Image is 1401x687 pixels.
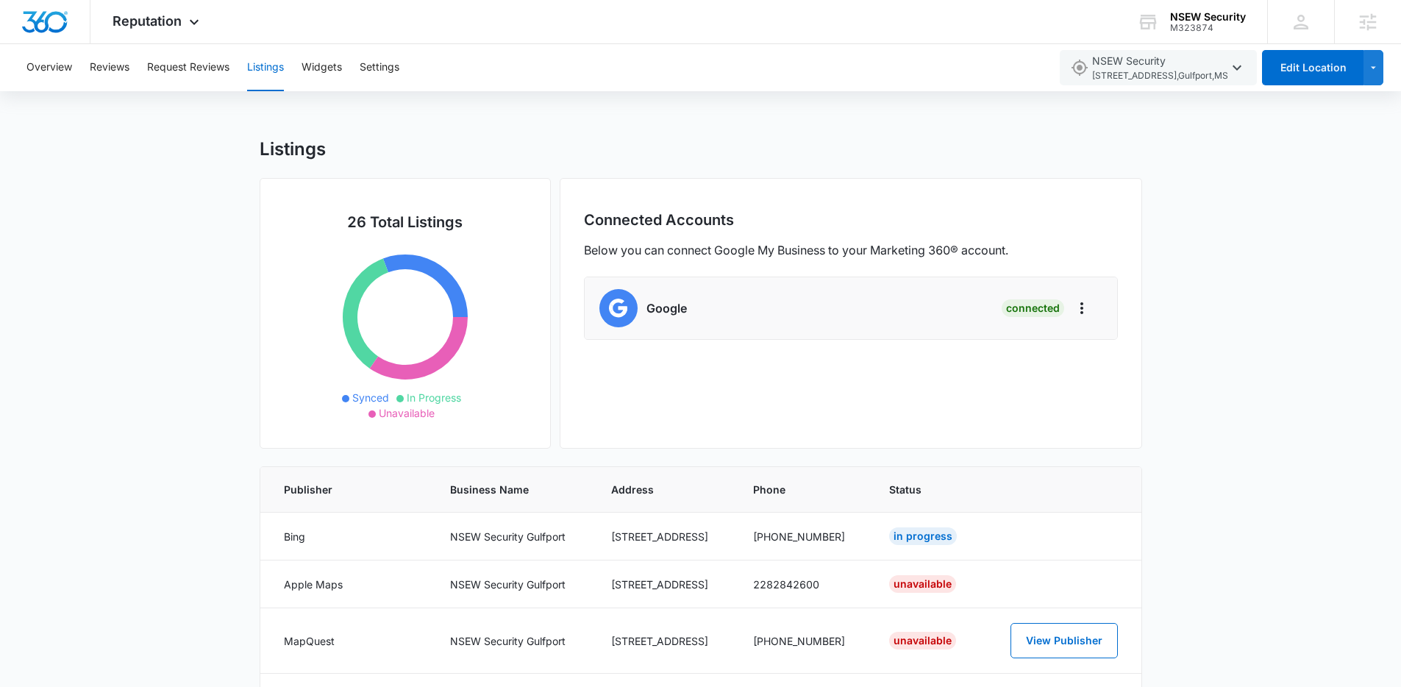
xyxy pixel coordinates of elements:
td: NSEW Security Gulfport [432,608,593,674]
span: Business Name [450,482,576,497]
div: Unavailable [889,575,956,593]
button: Actions [1073,299,1091,317]
button: Reviews [90,44,129,91]
h6: Google [646,299,687,317]
span: Reputation [113,13,182,29]
h1: Connected Accounts [584,211,734,229]
span: Status [889,482,964,497]
button: Settings [360,44,399,91]
img: tab_domain_overview_orange.svg [40,85,51,97]
span: In Progress [407,391,461,404]
button: Edit Location [1262,50,1363,85]
h1: Listings [260,138,326,160]
td: [STREET_ADDRESS] [593,608,735,674]
button: NSEW Security[STREET_ADDRESS],Gulfport,MS [1060,50,1257,85]
div: Connected [1002,299,1064,317]
h5: 26 Total Listings [284,211,527,233]
span: Publisher [284,482,415,497]
td: Apple Maps [260,560,432,608]
td: [STREET_ADDRESS] [593,513,735,560]
td: 2282842600 [735,560,871,608]
img: logo_orange.svg [24,24,35,35]
button: Request Reviews [147,44,229,91]
td: Bing [260,513,432,560]
div: Domain: [DOMAIN_NAME] [38,38,162,50]
span: Synced [352,391,389,404]
div: account name [1170,11,1246,23]
p: Below you can connect Google My Business to your Marketing 360® account. [584,241,1008,259]
button: Widgets [302,44,342,91]
div: v 4.0.25 [41,24,72,35]
img: website_grey.svg [24,38,35,50]
div: Keywords by Traffic [163,87,248,96]
button: Overview [26,44,72,91]
button: View Publisher [1010,623,1118,658]
button: Listings [247,44,284,91]
td: [STREET_ADDRESS] [593,560,735,608]
span: Phone [753,482,854,497]
span: [STREET_ADDRESS] , Gulfport , MS [1092,69,1228,83]
img: tab_keywords_by_traffic_grey.svg [146,85,158,97]
div: Domain Overview [56,87,132,96]
span: Address [611,482,718,497]
td: [PHONE_NUMBER] [735,513,871,560]
div: In Progress [889,527,957,545]
td: [PHONE_NUMBER] [735,608,871,674]
span: NSEW Security [1092,53,1228,83]
td: NSEW Security Gulfport [432,560,593,608]
td: NSEW Security Gulfport [432,513,593,560]
div: Unavailable [889,632,956,649]
span: Unavailable [379,407,435,419]
div: account id [1170,23,1246,33]
td: MapQuest [260,608,432,674]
